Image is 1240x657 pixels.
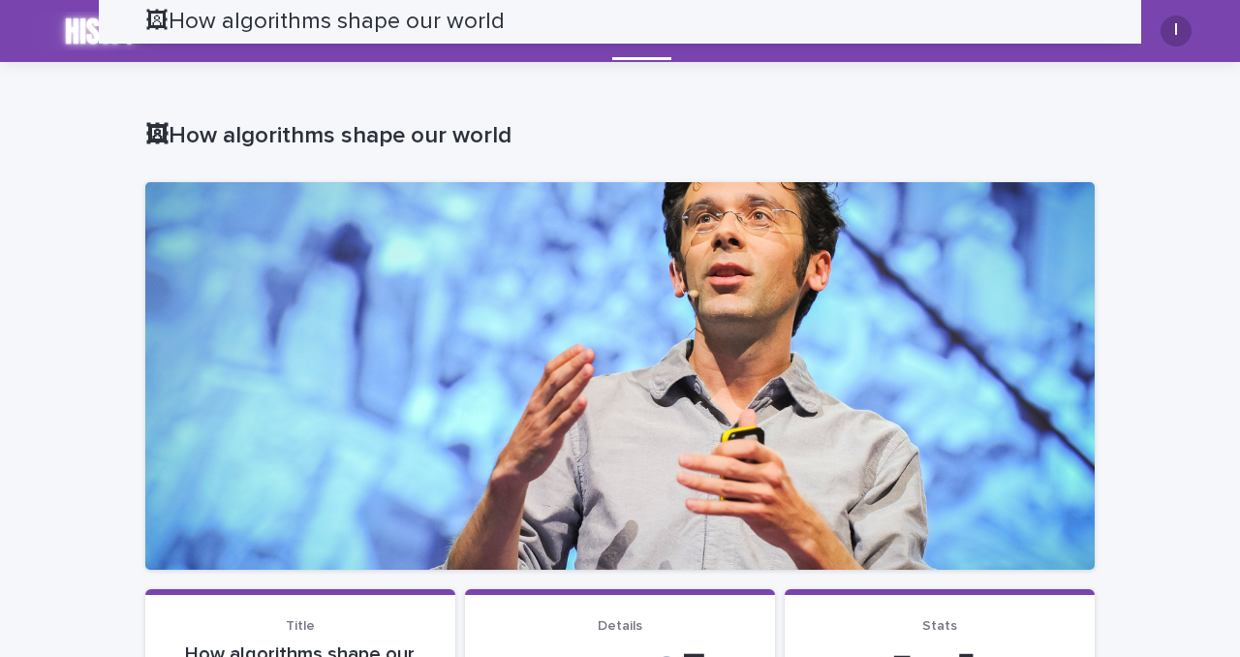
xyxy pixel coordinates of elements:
span: Details [598,619,642,633]
img: k2lX6XtKT2uGl0LI8IDL [39,12,165,50]
p: 🖼How algorithms shape our world [145,122,1087,150]
div: I [1161,16,1192,47]
span: Title [286,619,315,633]
span: Stats [922,619,957,633]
